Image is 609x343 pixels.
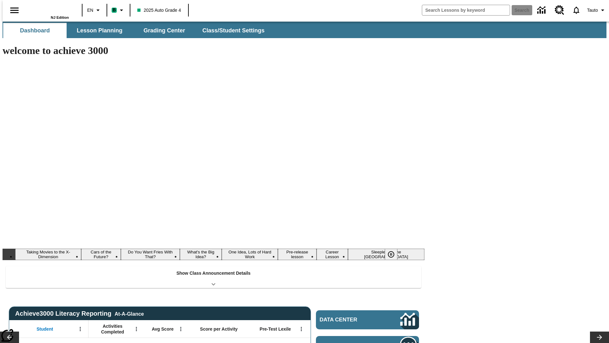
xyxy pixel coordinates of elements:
span: Achieve3000 Literacy Reporting [15,310,144,317]
span: Activities Completed [92,323,134,335]
button: Open Menu [132,324,141,334]
div: SubNavbar [3,22,606,38]
div: At-A-Glance [115,310,144,317]
button: Slide 8 Sleepless in the Animal Kingdom [348,249,424,260]
span: Score per Activity [200,326,238,332]
button: Slide 7 Career Lesson [317,249,348,260]
a: Data Center [316,310,419,329]
a: Home [28,3,69,16]
a: Data Center [534,2,551,19]
button: Slide 4 What's the Big Idea? [180,249,222,260]
span: Data Center [320,317,379,323]
button: Slide 6 Pre-release lesson [278,249,316,260]
div: Home [28,2,69,19]
span: Avg Score [152,326,174,332]
span: NJ Edition [51,16,69,19]
div: Pause [385,249,404,260]
button: Slide 5 One Idea, Lots of Hard Work [222,249,278,260]
span: 2025 Auto Grade 4 [137,7,181,14]
a: Resource Center, Will open in new tab [551,2,568,19]
button: Language: EN, Select a language [84,4,105,16]
div: Show Class Announcement Details [6,266,421,288]
button: Open Menu [75,324,85,334]
button: Dashboard [3,23,67,38]
span: Tauto [587,7,598,14]
button: Class/Student Settings [197,23,270,38]
p: Show Class Announcement Details [176,270,251,277]
a: Notifications [568,2,585,18]
button: Lesson Planning [68,23,131,38]
button: Slide 2 Cars of the Future? [81,249,121,260]
span: B [113,6,116,14]
button: Open side menu [5,1,24,20]
button: Lesson carousel, Next [590,332,609,343]
span: EN [87,7,93,14]
h1: welcome to achieve 3000 [3,45,424,57]
span: Pre-Test Lexile [260,326,291,332]
input: search field [422,5,510,15]
button: Slide 3 Do You Want Fries With That? [121,249,180,260]
button: Open Menu [176,324,186,334]
button: Slide 1 Taking Movies to the X-Dimension [15,249,81,260]
button: Grading Center [133,23,196,38]
span: Student [36,326,53,332]
button: Boost Class color is mint green. Change class color [109,4,128,16]
button: Profile/Settings [585,4,609,16]
button: Pause [385,249,397,260]
div: SubNavbar [3,23,270,38]
button: Open Menu [297,324,306,334]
